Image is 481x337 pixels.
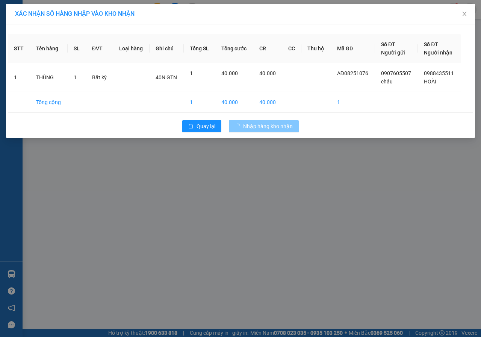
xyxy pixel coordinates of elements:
[184,92,216,113] td: 1
[74,74,77,80] span: 1
[229,120,299,132] button: Nhập hàng kho nhận
[381,79,393,85] span: châu
[235,124,243,129] span: loading
[8,34,30,63] th: STT
[184,34,216,63] th: Tổng SL
[15,10,135,17] span: XÁC NHẬN SỐ HÀNG NHẬP VÀO KHO NHẬN
[381,41,395,47] span: Số ĐT
[253,92,282,113] td: 40.000
[381,70,411,76] span: 0907605507
[253,34,282,63] th: CR
[182,120,221,132] button: rollbackQuay lại
[424,50,452,56] span: Người nhận
[381,50,405,56] span: Người gửi
[461,11,467,17] span: close
[424,41,438,47] span: Số ĐT
[30,34,68,63] th: Tên hàng
[86,34,113,63] th: ĐVT
[424,79,436,85] span: HOÀI
[197,122,215,130] span: Quay lại
[424,70,454,76] span: 0988435511
[282,34,301,63] th: CC
[259,70,276,76] span: 40.000
[86,63,113,92] td: Bất kỳ
[8,63,30,92] td: 1
[331,34,375,63] th: Mã GD
[331,92,375,113] td: 1
[30,92,68,113] td: Tổng cộng
[150,34,184,63] th: Ghi chú
[156,74,177,80] span: 40N GTN
[190,70,193,76] span: 1
[188,124,194,130] span: rollback
[221,70,238,76] span: 40.000
[30,63,68,92] td: THÙNG
[454,4,475,25] button: Close
[337,70,368,76] span: AĐ08251076
[301,34,331,63] th: Thu hộ
[243,122,293,130] span: Nhập hàng kho nhận
[215,92,253,113] td: 40.000
[68,34,86,63] th: SL
[113,34,150,63] th: Loại hàng
[215,34,253,63] th: Tổng cước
